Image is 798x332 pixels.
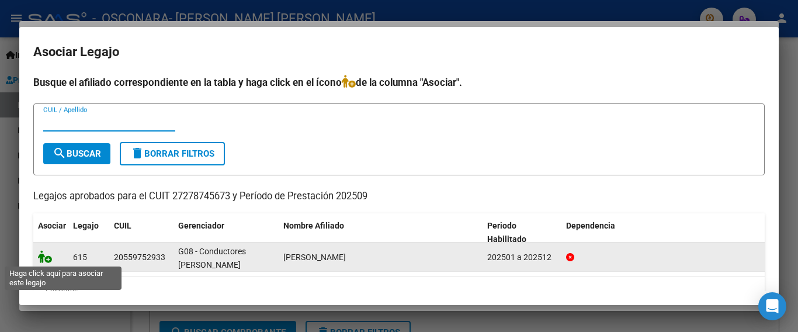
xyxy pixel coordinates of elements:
span: Gerenciador [178,221,224,230]
button: Buscar [43,143,110,164]
span: G08 - Conductores [PERSON_NAME] [178,247,246,269]
mat-icon: delete [130,146,144,160]
datatable-header-cell: Gerenciador [174,213,279,252]
span: Dependencia [566,221,615,230]
span: Nombre Afiliado [283,221,344,230]
datatable-header-cell: CUIL [109,213,174,252]
div: 20559752933 [114,251,165,264]
p: Legajos aprobados para el CUIT 27278745673 y Período de Prestación 202509 [33,189,765,204]
datatable-header-cell: Periodo Habilitado [483,213,561,252]
mat-icon: search [53,146,67,160]
span: 615 [73,253,87,262]
button: Borrar Filtros [120,142,225,165]
span: Borrar Filtros [130,148,214,159]
div: 202501 a 202512 [487,251,557,264]
span: Legajo [73,221,99,230]
h2: Asociar Legajo [33,41,765,63]
datatable-header-cell: Asociar [33,213,68,252]
datatable-header-cell: Dependencia [561,213,765,252]
span: CUIL [114,221,131,230]
span: Buscar [53,148,101,159]
span: Periodo Habilitado [487,221,526,244]
h4: Busque el afiliado correspondiente en la tabla y haga click en el ícono de la columna "Asociar". [33,75,765,90]
datatable-header-cell: Legajo [68,213,109,252]
span: Asociar [38,221,66,230]
span: LUNA SANTINO [283,253,346,262]
datatable-header-cell: Nombre Afiliado [279,213,483,252]
div: Open Intercom Messenger [758,292,786,320]
div: 1 registros [33,276,765,306]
